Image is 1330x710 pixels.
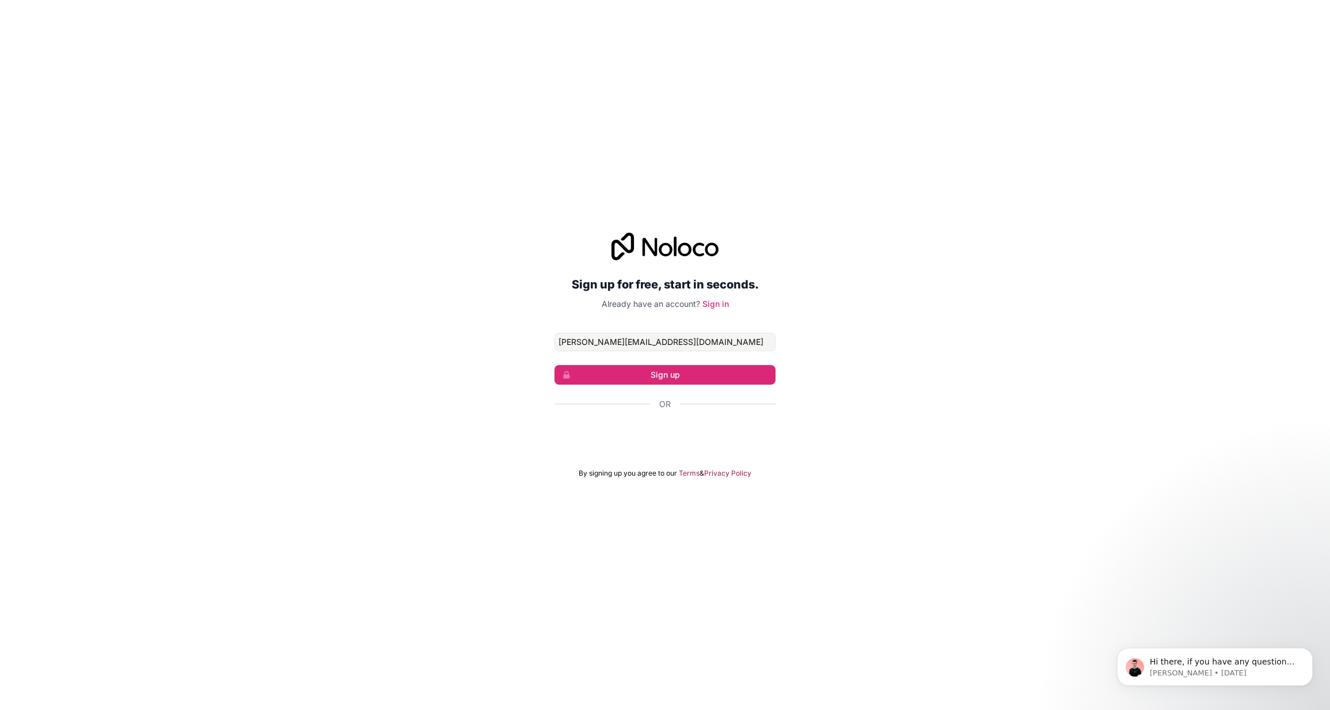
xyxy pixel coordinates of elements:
h2: Sign up for free, start in seconds. [554,274,776,295]
span: Already have an account? [602,299,700,309]
a: Terms [679,469,700,478]
span: Or [659,398,671,410]
span: By signing up you agree to our [579,469,677,478]
span: & [700,469,704,478]
iframe: Intercom notifications message [1100,624,1330,704]
div: Sign in with Google. Opens in new tab [554,423,776,448]
a: Sign in [702,299,729,309]
iframe: Sign in with Google Button [549,423,781,448]
a: Privacy Policy [704,469,751,478]
button: Sign up [554,365,776,385]
input: Email address [554,333,776,351]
